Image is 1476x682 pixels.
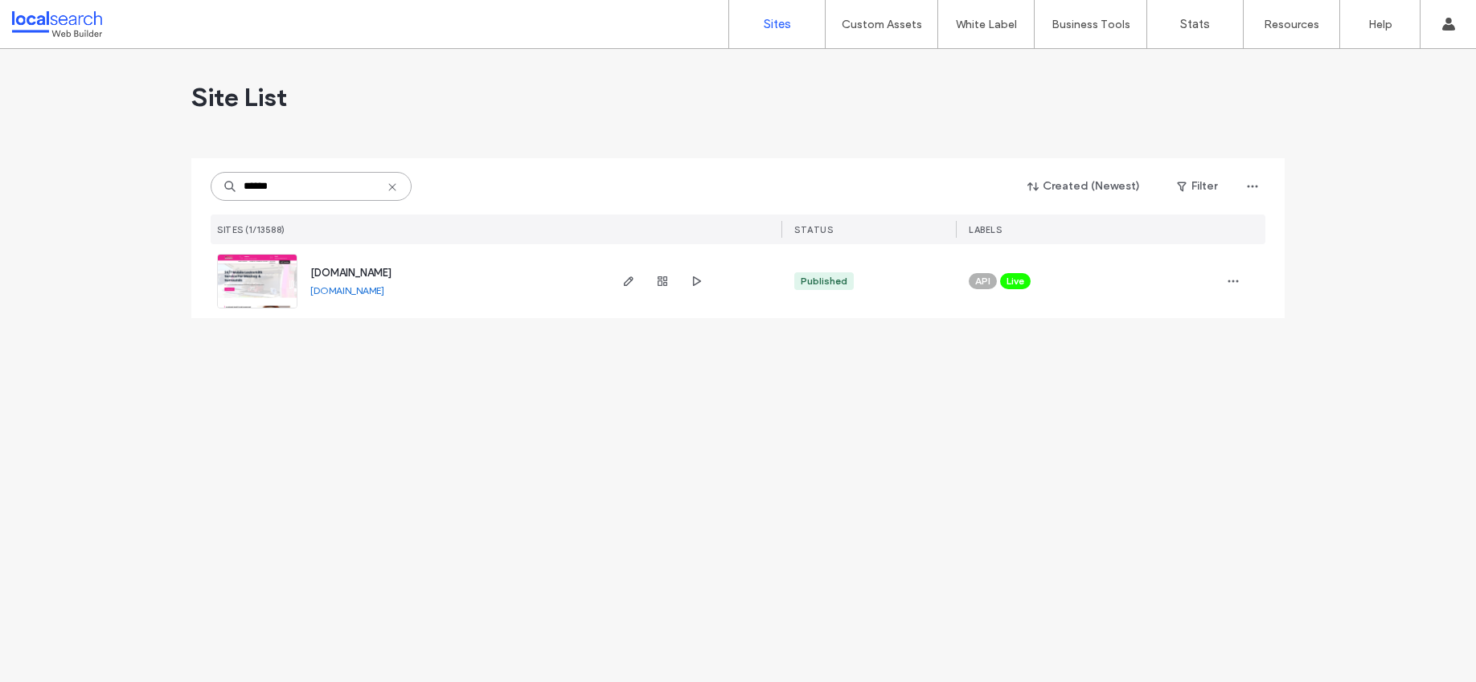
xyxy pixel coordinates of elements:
[191,81,287,113] span: Site List
[801,274,847,288] div: Published
[969,224,1002,235] span: LABELS
[217,224,285,235] span: SITES (1/13588)
[1052,18,1130,31] label: Business Tools
[1368,18,1392,31] label: Help
[1180,17,1210,31] label: Stats
[794,224,833,235] span: STATUS
[1014,174,1154,199] button: Created (Newest)
[842,18,922,31] label: Custom Assets
[764,17,791,31] label: Sites
[975,274,990,288] span: API
[956,18,1017,31] label: White Label
[1264,18,1319,31] label: Resources
[37,11,70,26] span: Help
[1007,274,1024,288] span: Live
[310,267,392,279] a: [DOMAIN_NAME]
[310,284,384,296] a: [DOMAIN_NAME]
[1161,174,1233,199] button: Filter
